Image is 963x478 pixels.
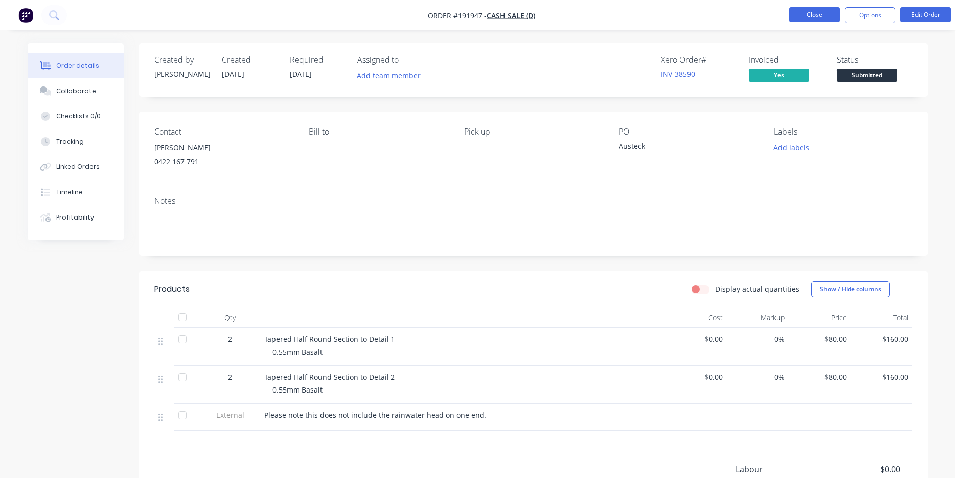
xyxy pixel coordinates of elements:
[154,155,293,169] div: 0422 167 791
[487,11,535,20] a: Cash Sale (D)
[204,410,256,420] span: External
[264,334,395,344] span: Tapered Half Round Section to Detail 1
[727,308,789,328] div: Markup
[749,55,824,65] div: Invoiced
[661,69,695,79] a: INV-38590
[264,372,395,382] span: Tapered Half Round Section to Detail 2
[154,127,293,137] div: Contact
[900,7,951,22] button: Edit Order
[661,55,737,65] div: Xero Order #
[793,334,847,344] span: $80.00
[669,372,723,382] span: $0.00
[789,308,851,328] div: Price
[837,55,912,65] div: Status
[56,162,100,171] div: Linked Orders
[845,7,895,23] button: Options
[222,69,244,79] span: [DATE]
[715,284,799,294] label: Display actual quantities
[855,334,909,344] span: $160.00
[428,11,487,20] span: Order #191947 -
[464,127,603,137] div: Pick up
[228,372,232,382] span: 2
[619,141,745,155] div: Austeck
[200,308,260,328] div: Qty
[56,137,84,146] div: Tracking
[56,188,83,197] div: Timeline
[837,69,897,81] span: Submitted
[731,372,785,382] span: 0%
[731,334,785,344] span: 0%
[154,55,210,65] div: Created by
[264,410,486,420] span: Please note this does not include the rainwater head on one end.
[768,141,814,154] button: Add labels
[352,69,426,82] button: Add team member
[56,61,99,70] div: Order details
[669,334,723,344] span: $0.00
[290,55,345,65] div: Required
[28,205,124,230] button: Profitability
[28,78,124,104] button: Collaborate
[154,141,293,173] div: [PERSON_NAME]0422 167 791
[290,69,312,79] span: [DATE]
[826,463,900,475] span: $0.00
[811,281,890,297] button: Show / Hide columns
[154,283,190,295] div: Products
[357,55,458,65] div: Assigned to
[736,463,826,475] span: Labour
[28,180,124,205] button: Timeline
[228,334,232,344] span: 2
[154,196,912,206] div: Notes
[18,8,33,23] img: Factory
[855,372,909,382] span: $160.00
[56,86,96,96] div: Collaborate
[272,385,323,395] span: 0.55mm Basalt
[357,69,426,82] button: Add team member
[28,129,124,154] button: Tracking
[309,127,447,137] div: Bill to
[28,53,124,78] button: Order details
[154,141,293,155] div: [PERSON_NAME]
[56,112,101,121] div: Checklists 0/0
[789,7,840,22] button: Close
[793,372,847,382] span: $80.00
[837,69,897,84] button: Submitted
[154,69,210,79] div: [PERSON_NAME]
[619,127,757,137] div: PO
[774,127,912,137] div: Labels
[28,104,124,129] button: Checklists 0/0
[56,213,94,222] div: Profitability
[272,347,323,357] span: 0.55mm Basalt
[28,154,124,180] button: Linked Orders
[222,55,278,65] div: Created
[851,308,913,328] div: Total
[665,308,727,328] div: Cost
[749,69,809,81] span: Yes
